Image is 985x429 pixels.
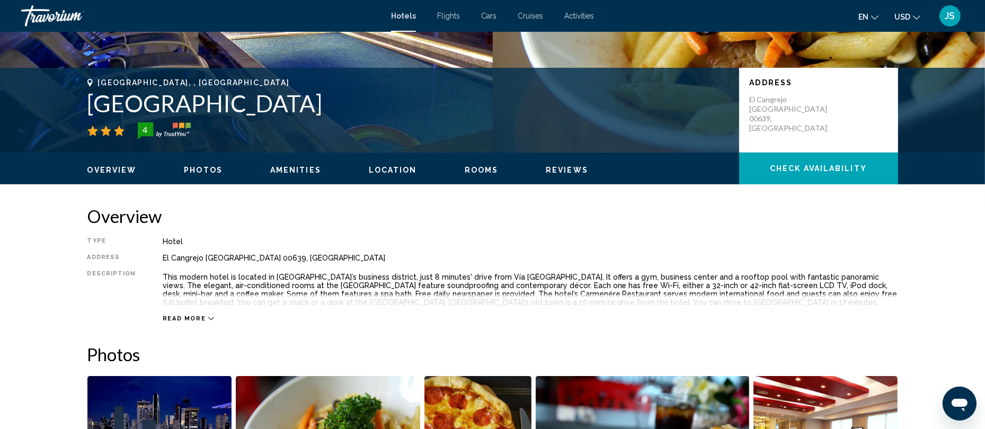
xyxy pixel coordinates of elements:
a: Cars [481,12,496,20]
a: Travorium [21,5,380,26]
span: Rooms [465,166,499,174]
span: en [858,13,868,21]
h2: Photos [87,344,898,365]
span: USD [894,13,910,21]
span: Amenities [270,166,321,174]
button: Change language [858,9,878,24]
a: Flights [437,12,460,20]
img: trustyou-badge-hor.svg [138,122,191,139]
p: El Cangrejo [GEOGRAPHIC_DATA] 00639, [GEOGRAPHIC_DATA] [750,95,835,133]
p: Address [750,78,888,87]
span: Overview [87,166,137,174]
a: Cruises [518,12,543,20]
div: Address [87,254,136,262]
span: Check Availability [770,165,867,173]
button: Photos [184,165,223,175]
div: Description [87,270,136,309]
button: Rooms [465,165,499,175]
button: Check Availability [739,153,898,184]
button: Change currency [894,9,920,24]
span: JS [945,11,955,21]
span: Read more [163,315,206,322]
button: Reviews [546,165,588,175]
button: User Menu [936,5,964,27]
a: Activities [564,12,594,20]
span: [GEOGRAPHIC_DATA], , [GEOGRAPHIC_DATA] [98,78,290,87]
div: 4 [135,123,156,136]
span: Location [369,166,417,174]
button: Location [369,165,417,175]
div: Type [87,237,136,246]
button: Overview [87,165,137,175]
p: This modern hotel is located in [GEOGRAPHIC_DATA]’s business district, just 8 minutes' drive from... [163,273,898,307]
span: Photos [184,166,223,174]
iframe: Button to launch messaging window [943,387,977,421]
a: Hotels [391,12,416,20]
button: Amenities [270,165,321,175]
div: Hotel [163,237,898,246]
h2: Overview [87,205,898,227]
button: Read more [163,315,215,323]
h1: [GEOGRAPHIC_DATA] [87,90,729,117]
div: El Cangrejo [GEOGRAPHIC_DATA] 00639, [GEOGRAPHIC_DATA] [163,254,898,262]
span: Reviews [546,166,588,174]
